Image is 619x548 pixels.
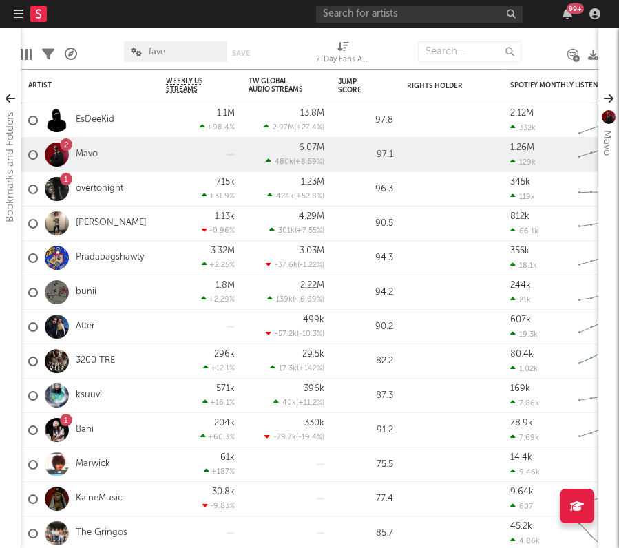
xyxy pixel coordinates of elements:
[510,281,531,290] div: 244k
[298,434,322,441] span: -19.4 %
[276,193,294,200] span: 424k
[266,329,324,338] div: ( )
[510,330,538,339] div: 19.3k
[338,284,393,301] div: 94.2
[214,350,235,359] div: 296k
[212,487,235,496] div: 30.8k
[202,501,235,510] div: -9.83 %
[203,363,235,372] div: +12.1 %
[300,109,324,118] div: 13.8M
[282,399,296,407] span: 40k
[304,419,324,428] div: 330k
[279,365,297,372] span: 17.3k
[338,353,393,370] div: 82.2
[300,281,324,290] div: 2.22M
[278,227,295,235] span: 301k
[316,6,523,23] input: Search for artists
[296,124,322,131] span: +27.4 %
[216,384,235,393] div: 571k
[510,192,535,201] div: 119k
[266,260,324,269] div: ( )
[273,434,296,441] span: -79.7k
[275,330,297,338] span: -57.2k
[295,296,322,304] span: +6.69 %
[166,77,214,94] span: Weekly US Streams
[299,143,324,152] div: 6.07M
[76,149,98,160] a: Mavo
[338,525,393,542] div: 85.7
[510,143,534,152] div: 1.26M
[338,491,393,507] div: 77.4
[510,158,536,167] div: 129k
[316,34,371,74] div: 7-Day Fans Added (7-Day Fans Added)
[407,82,476,90] div: Rights Holder
[510,467,540,476] div: 9.46k
[510,419,533,428] div: 78.9k
[510,109,534,118] div: 2.12M
[2,112,19,222] div: Bookmarks and Folders
[338,388,393,404] div: 87.3
[269,226,324,235] div: ( )
[297,227,322,235] span: +7.55 %
[598,130,615,156] div: Mavo
[76,114,114,126] a: EsDeeKid
[299,365,322,372] span: +142 %
[21,34,32,74] div: Edit Columns
[295,158,322,166] span: +8.59 %
[202,260,235,269] div: +2.25 %
[338,319,393,335] div: 90.2
[510,295,531,304] div: 21k
[300,262,322,269] span: -1.22 %
[266,157,324,166] div: ( )
[215,212,235,221] div: 1.13k
[273,124,294,131] span: 2.97M
[299,330,322,338] span: -10.3 %
[76,493,123,505] a: KaineMusic
[267,191,324,200] div: ( )
[270,363,324,372] div: ( )
[232,50,250,57] button: Save
[76,390,102,401] a: ksuuvi
[42,34,54,74] div: Filters
[303,315,324,324] div: 499k
[510,502,533,511] div: 607
[149,48,165,56] span: fave
[76,218,147,229] a: [PERSON_NAME]
[316,52,371,68] div: 7-Day Fans Added (7-Day Fans Added)
[338,78,373,94] div: Jump Score
[338,215,393,232] div: 90.5
[300,246,324,255] div: 3.03M
[510,226,538,235] div: 66.1k
[304,384,324,393] div: 396k
[510,453,532,462] div: 14.4k
[76,424,94,436] a: Bani
[202,191,235,200] div: +31.9 %
[65,34,77,74] div: A&R Pipeline
[264,432,324,441] div: ( )
[301,178,324,187] div: 1.23M
[249,77,304,94] div: TW Global Audio Streams
[338,112,393,129] div: 97.8
[267,295,324,304] div: ( )
[299,212,324,221] div: 4.29M
[563,8,572,19] button: 99+
[76,183,123,195] a: overtonight
[275,158,293,166] span: 480k
[510,246,529,255] div: 355k
[214,419,235,428] div: 204k
[338,456,393,473] div: 75.5
[510,81,613,89] div: Spotify Monthly Listeners
[76,459,110,470] a: Marwick
[510,315,531,324] div: 607k
[510,261,537,270] div: 18.1k
[510,350,534,359] div: 80.4k
[510,522,532,531] div: 45.2k
[510,536,540,545] div: 4.86k
[510,364,538,373] div: 1.02k
[510,487,534,496] div: 9.64k
[202,398,235,407] div: +16.1 %
[200,123,235,131] div: +98.4 %
[211,246,235,255] div: 3.32M
[275,262,297,269] span: -37.6k
[418,41,521,62] input: Search...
